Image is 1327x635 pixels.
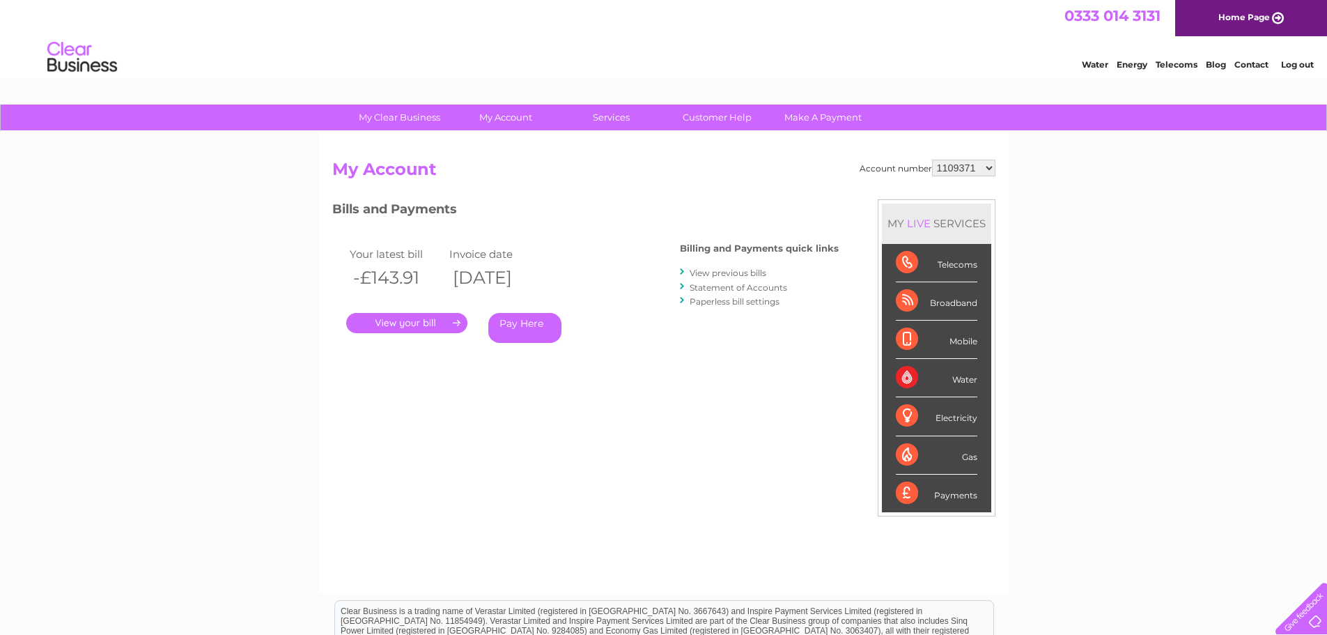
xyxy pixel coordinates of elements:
[446,245,546,263] td: Invoice date
[896,436,977,475] div: Gas
[1206,59,1226,70] a: Blog
[1234,59,1268,70] a: Contact
[896,397,977,436] div: Electricity
[346,313,467,333] a: .
[342,105,457,130] a: My Clear Business
[896,282,977,321] div: Broadband
[1117,59,1147,70] a: Energy
[1281,59,1314,70] a: Log out
[690,296,779,307] a: Paperless bill settings
[346,263,447,292] th: -£143.91
[680,243,839,254] h4: Billing and Payments quick links
[47,36,118,79] img: logo.png
[766,105,880,130] a: Make A Payment
[554,105,669,130] a: Services
[904,217,933,230] div: LIVE
[860,160,995,176] div: Account number
[1156,59,1197,70] a: Telecoms
[448,105,563,130] a: My Account
[896,475,977,512] div: Payments
[896,244,977,282] div: Telecoms
[332,160,995,186] h2: My Account
[882,204,991,243] div: MY SERVICES
[488,313,561,343] a: Pay Here
[446,263,546,292] th: [DATE]
[335,8,993,68] div: Clear Business is a trading name of Verastar Limited (registered in [GEOGRAPHIC_DATA] No. 3667643...
[896,359,977,397] div: Water
[1064,7,1161,24] a: 0333 014 3131
[896,321,977,359] div: Mobile
[1082,59,1108,70] a: Water
[346,245,447,263] td: Your latest bill
[332,199,839,224] h3: Bills and Payments
[690,268,766,278] a: View previous bills
[690,282,787,293] a: Statement of Accounts
[660,105,775,130] a: Customer Help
